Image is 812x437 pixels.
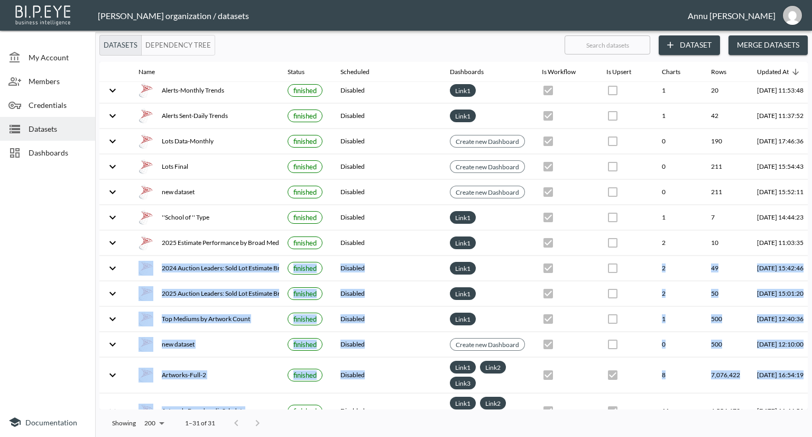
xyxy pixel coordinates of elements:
[533,129,598,154] th: {"type":{},"key":null,"ref":null,"props":{"disabled":true,"checked":true,"color":"primary","style...
[130,154,279,179] th: {"type":"div","key":null,"ref":null,"props":{"style":{"display":"flex","gap":16,"alignItems":"cen...
[450,338,525,351] div: Create new Dashboard
[483,361,503,374] a: Link2
[653,231,703,256] th: 2
[130,78,279,103] th: {"type":"div","key":null,"ref":null,"props":{"style":{"display":"flex","gap":16,"alignItems":"cen...
[450,110,476,122] div: Link1
[130,332,279,357] th: {"type":"div","key":null,"ref":null,"props":{"style":{"display":"flex","gap":16,"alignItems":"cen...
[112,418,136,427] p: Showing
[139,312,153,326] img: mssql icon
[653,332,703,357] th: 0
[279,205,332,230] th: {"type":{},"key":null,"ref":null,"props":{"size":"small","label":{"type":{},"key":null,"ref":null...
[653,205,703,230] th: 1
[104,234,122,252] button: expand row
[533,281,598,306] th: {"type":{},"key":null,"ref":null,"props":{"disabled":true,"checked":true,"color":"primary","style...
[104,259,122,277] button: expand row
[453,212,473,224] a: Link1
[29,52,87,63] span: My Account
[139,404,153,418] img: mssql icon
[533,231,598,256] th: {"type":{},"key":null,"ref":null,"props":{"disabled":true,"checked":true,"color":"primary","style...
[454,186,521,198] a: Create new Dashboard
[332,281,441,306] th: Disabled
[139,261,271,276] div: 2024 Auction Leaders: Sold Lot Estimate Breakdown
[279,358,332,393] th: {"type":{},"key":null,"ref":null,"props":{"size":"small","label":{"type":{},"key":null,"ref":null...
[703,307,749,332] th: 500
[653,281,703,306] th: 2
[293,137,317,145] span: finished
[293,112,317,120] span: finished
[332,104,441,129] th: Disabled
[598,78,653,103] th: {"type":{},"key":null,"ref":null,"props":{"disabled":true,"checked":false,"color":"primary","styl...
[104,285,122,303] button: expand row
[293,213,317,222] span: finished
[598,154,653,179] th: {"type":{},"key":null,"ref":null,"props":{"disabled":true,"checked":false,"color":"primary","styl...
[441,256,533,281] th: {"type":"div","key":null,"ref":null,"props":{"style":{"display":"flex","flexWrap":"wrap","gap":6}...
[130,256,279,281] th: {"type":"div","key":null,"ref":null,"props":{"style":{"display":"flex","gap":16,"alignItems":"cen...
[703,129,749,154] th: 190
[293,264,317,272] span: finished
[450,160,525,173] div: Create new Dashboard
[139,235,153,250] img: mssql icon
[703,332,749,357] th: 500
[8,416,87,429] a: Documentation
[749,256,812,281] th: 2025-08-04, 15:42:46
[542,66,576,78] div: Is Workflow
[293,162,317,171] span: finished
[139,368,153,383] img: mssql icon
[130,358,279,393] th: {"type":"div","key":null,"ref":null,"props":{"style":{"display":"flex","gap":16,"alignItems":"cen...
[453,377,473,389] a: Link3
[703,205,749,230] th: 7
[450,361,476,374] div: Link1
[293,188,317,196] span: finished
[279,78,332,103] th: {"type":{},"key":null,"ref":null,"props":{"size":"small","label":{"type":{},"key":null,"ref":null...
[453,262,473,275] a: Link1
[441,78,533,103] th: {"type":"div","key":null,"ref":null,"props":{"style":{"display":"flex","flexWrap":"wrap","gap":6}...
[653,180,703,205] th: 0
[139,108,271,123] div: Alerts Sent-Daily Trends
[293,407,317,415] span: finished
[139,210,271,225] div: ''School of '' Type
[185,418,215,427] p: 1–31 of 31
[450,313,476,325] div: Link1
[139,83,153,98] img: mssql icon
[139,312,271,326] div: Top Mediums by Artwork Count
[453,313,473,325] a: Link1
[441,129,533,154] th: {"type":{},"key":null,"ref":null,"props":{"size":"small","clickable":true,"style":{"background":"...
[279,231,332,256] th: {"type":{},"key":null,"ref":null,"props":{"size":"small","label":{"type":{},"key":null,"ref":null...
[533,180,598,205] th: {"type":{},"key":null,"ref":null,"props":{"disabled":true,"checked":true,"color":"primary","style...
[98,11,688,21] div: [PERSON_NAME] organization / datasets
[441,281,533,306] th: {"type":"div","key":null,"ref":null,"props":{"style":{"display":"flex","flexWrap":"wrap","gap":6}...
[99,35,142,56] button: Datasets
[139,368,271,383] div: Artworks-Full-2
[279,154,332,179] th: {"type":{},"key":null,"ref":null,"props":{"size":"small","label":{"type":{},"key":null,"ref":null...
[25,418,77,427] span: Documentation
[454,135,521,148] a: Create new Dashboard
[688,11,776,21] div: Annu [PERSON_NAME]
[104,366,122,384] button: expand row
[139,134,271,149] div: Lots Data-Monthly
[453,237,473,249] a: Link1
[130,307,279,332] th: {"type":"div","key":null,"ref":null,"props":{"style":{"display":"flex","gap":16,"alignItems":"cen...
[450,287,476,300] div: Link1
[703,154,749,179] th: 211
[332,180,441,205] th: Disabled
[662,66,694,78] span: Charts
[139,404,271,418] div: ArtworksBroadmediaSaledate
[533,104,598,129] th: {"type":{},"key":null,"ref":null,"props":{"disabled":true,"checked":true,"color":"primary","style...
[598,358,653,393] th: {"type":{},"key":null,"ref":null,"props":{"disabled":true,"checked":true,"color":"primary","style...
[711,66,726,78] div: Rows
[139,185,271,199] div: new dataset
[332,78,441,103] th: Disabled
[749,307,812,332] th: 2025-08-04, 12:40:36
[332,154,441,179] th: Disabled
[130,205,279,230] th: {"type":"div","key":null,"ref":null,"props":{"style":{"display":"flex","gap":16,"alignItems":"cen...
[598,205,653,230] th: {"type":{},"key":null,"ref":null,"props":{"disabled":true,"checked":false,"color":"primary","styl...
[332,256,441,281] th: Disabled
[104,335,122,353] button: expand row
[104,208,122,226] button: expand row
[332,394,441,429] th: Disabled
[653,154,703,179] th: 0
[130,180,279,205] th: {"type":"div","key":null,"ref":null,"props":{"style":{"display":"flex","gap":16,"alignItems":"cen...
[130,394,279,429] th: {"type":"div","key":null,"ref":null,"props":{"style":{"display":"flex","gap":16,"alignItems":"cen...
[139,66,155,78] div: Name
[441,180,533,205] th: {"type":{},"key":null,"ref":null,"props":{"size":"small","clickable":true,"style":{"background":"...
